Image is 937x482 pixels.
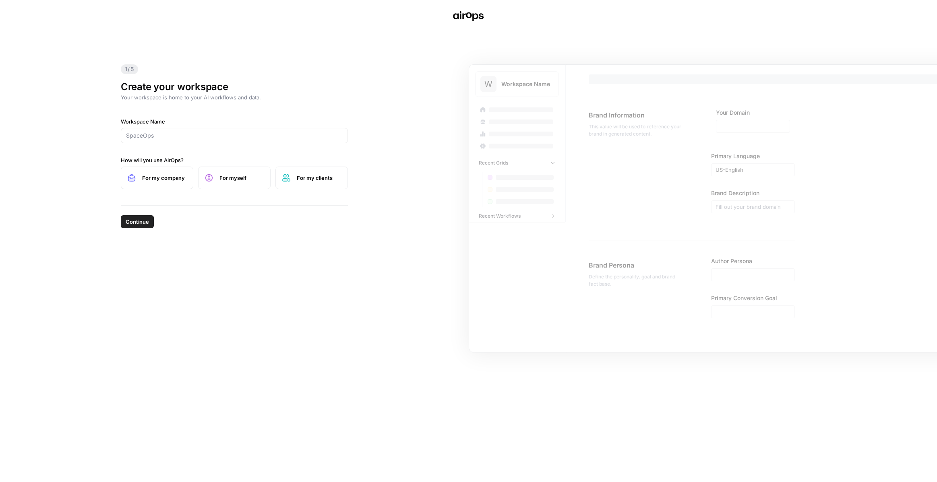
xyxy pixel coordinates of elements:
[121,93,348,101] p: Your workspace is home to your AI workflows and data.
[121,117,348,126] label: Workspace Name
[121,215,154,228] button: Continue
[121,80,348,93] h1: Create your workspace
[126,132,343,140] input: SpaceOps
[297,174,341,182] span: For my clients
[121,64,138,74] span: 1/5
[126,218,149,226] span: Continue
[142,174,186,182] span: For my company
[121,156,348,164] label: How will you use AirOps?
[484,78,492,90] span: W
[219,174,264,182] span: For myself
